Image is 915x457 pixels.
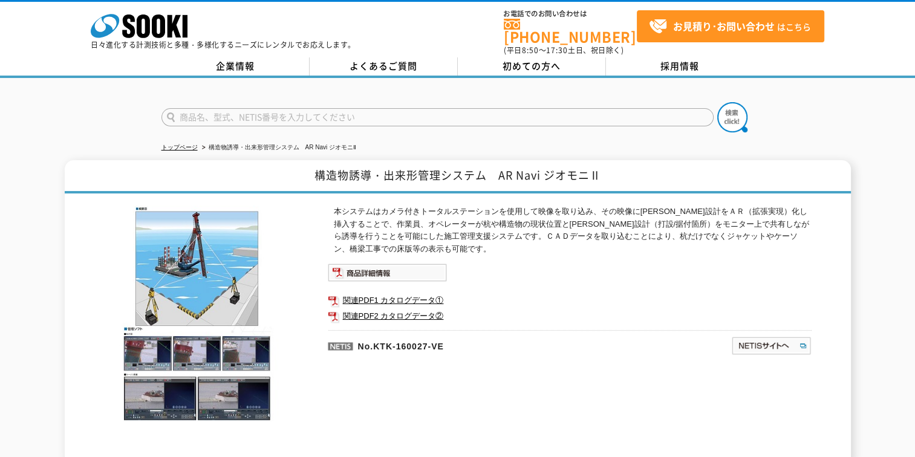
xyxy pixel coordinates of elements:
[161,144,198,151] a: トップページ
[161,108,714,126] input: 商品名、型式、NETIS番号を入力してください
[503,59,561,73] span: 初めての方へ
[637,10,824,42] a: お見積り･お問い合わせはこちら
[328,270,447,279] a: 商品詳細情報システム
[328,264,447,282] img: 商品詳細情報システム
[334,206,812,256] p: 本システムはカメラ付きトータルステーションを使用して映像を取り込み、その映像に[PERSON_NAME]設計をＡＲ（拡張実現）化し挿入することで、作業員、オペレーターが杭や構造物の現状位置と[P...
[522,45,539,56] span: 8:50
[104,206,291,421] img: 構造物誘導・出来形管理システム AR Navi ジオモニⅡ
[328,308,812,324] a: 関連PDF2 カタログデータ②
[504,19,637,44] a: [PHONE_NUMBER]
[606,57,754,76] a: 採用情報
[328,293,812,308] a: 関連PDF1 カタログデータ①
[546,45,568,56] span: 17:30
[649,18,811,36] span: はこちら
[200,141,356,154] li: 構造物誘導・出来形管理システム AR Navi ジオモニⅡ
[731,336,812,355] img: NETISサイトへ
[328,330,614,359] p: No.KTK-160027-VE
[161,57,310,76] a: 企業情報
[458,57,606,76] a: 初めての方へ
[673,19,775,33] strong: お見積り･お問い合わせ
[310,57,458,76] a: よくあるご質問
[65,160,851,193] h1: 構造物誘導・出来形管理システム AR Navi ジオモニⅡ
[504,10,637,18] span: お電話でのお問い合わせは
[91,41,356,48] p: 日々進化する計測技術と多種・多様化するニーズにレンタルでお応えします。
[504,45,624,56] span: (平日 ～ 土日、祝日除く)
[717,102,747,132] img: btn_search.png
